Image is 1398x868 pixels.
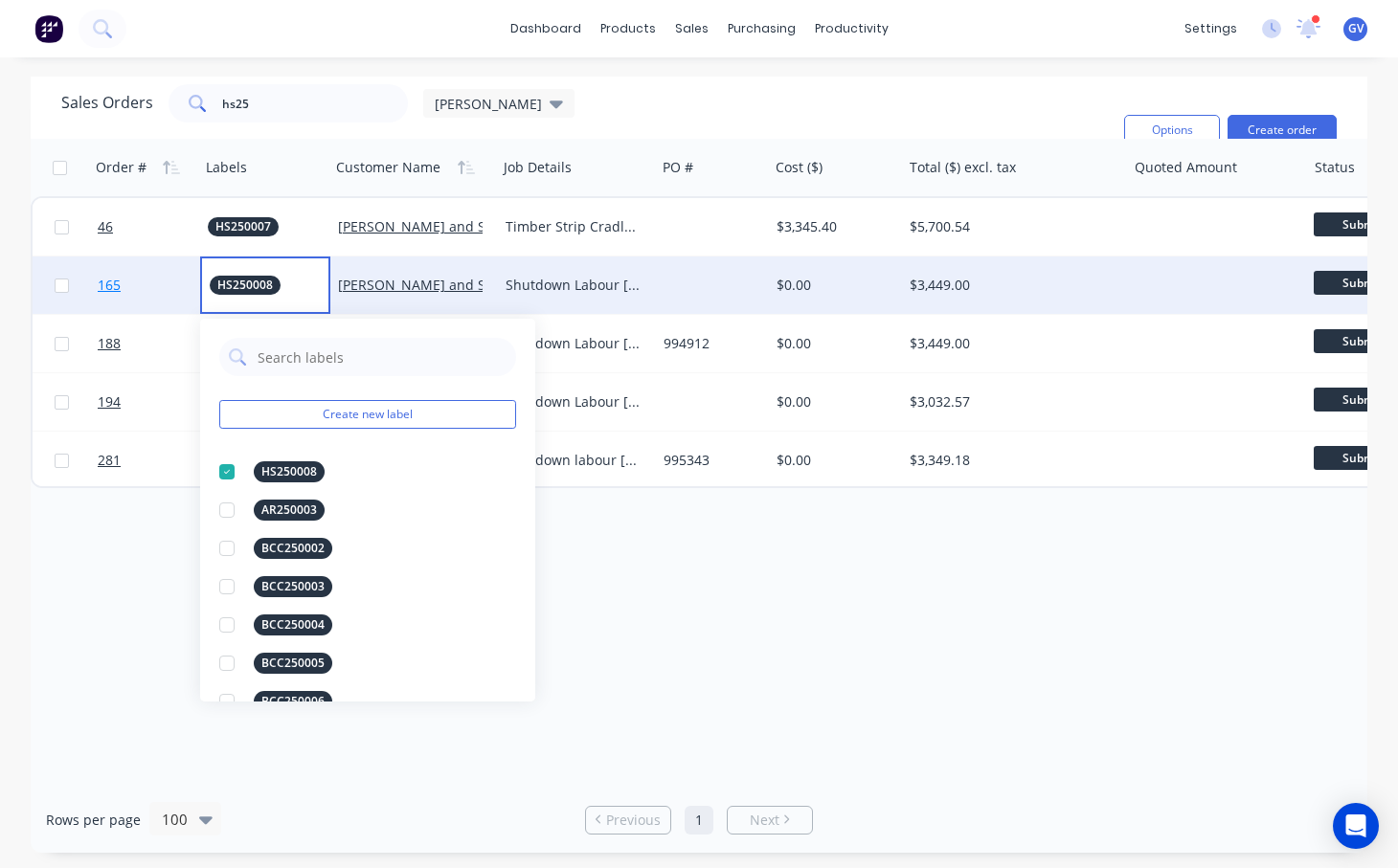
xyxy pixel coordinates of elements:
[98,256,208,314] a: 165
[254,691,332,712] div: BCC250006
[254,576,332,597] div: BCC250003
[98,451,121,470] span: 281
[98,315,208,372] a: 188
[98,334,121,353] span: 188
[750,811,779,830] span: Next
[206,158,247,177] div: Labels
[222,84,409,122] input: Search...
[254,614,332,635] div: BCC250004
[98,373,208,431] a: 194
[435,94,542,114] span: [PERSON_NAME]
[208,217,279,236] button: HS250007
[34,14,63,43] img: Factory
[61,94,153,112] h1: Sales Orders
[776,158,823,177] div: Cost ($)
[219,400,516,429] button: Create new label
[506,392,642,412] div: Shutdown Labour [DATE]
[96,158,147,177] div: Order #
[336,158,440,177] div: Customer Name
[910,334,1109,353] div: $3,449.00
[664,334,756,353] div: 994912
[910,392,1109,412] div: $3,032.57
[1315,158,1355,177] div: Status
[586,811,670,830] a: Previous page
[215,217,271,236] span: HS250007
[506,276,642,295] div: Shutdown Labour [DATE]
[1348,20,1364,37] span: GV
[664,451,756,470] div: 995343
[254,538,332,559] div: BCC250002
[501,14,591,43] a: dashboard
[98,392,121,412] span: 194
[663,158,693,177] div: PO #
[1135,158,1237,177] div: Quoted Amount
[504,158,572,177] div: Job Details
[98,432,208,489] a: 281
[665,14,718,43] div: sales
[591,14,665,43] div: products
[728,811,812,830] a: Next page
[254,653,332,674] div: BCC250005
[606,811,661,830] span: Previous
[338,217,605,235] a: [PERSON_NAME] and Sons Timber Pty Ltd
[777,451,889,470] div: $0.00
[718,14,805,43] div: purchasing
[777,217,889,236] div: $3,345.40
[1175,14,1247,43] div: settings
[910,158,1016,177] div: Total ($) excl. tax
[777,334,889,353] div: $0.00
[254,500,325,521] div: AR250003
[256,338,507,376] input: Search labels
[98,276,121,295] span: 165
[1333,803,1379,849] div: Open Intercom Messenger
[217,276,273,295] span: HS250008
[910,217,1109,236] div: $5,700.54
[98,198,208,256] a: 46
[910,451,1109,470] div: $3,349.18
[777,392,889,412] div: $0.00
[1228,115,1337,145] button: Create order
[1124,115,1220,145] button: Options
[577,806,821,835] ul: Pagination
[777,276,889,295] div: $0.00
[910,276,1109,295] div: $3,449.00
[338,276,605,294] a: [PERSON_NAME] and Sons Timber Pty Ltd
[685,806,713,835] a: Page 1 is your current page
[506,334,642,353] div: Shutdown Labour [DATE]
[506,451,642,470] div: Shutdown labour [DATE]
[805,14,898,43] div: productivity
[46,811,141,830] span: Rows per page
[98,217,113,236] span: 46
[254,461,325,482] div: HS250008
[506,217,642,236] div: Timber Strip Cradle x Qty 4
